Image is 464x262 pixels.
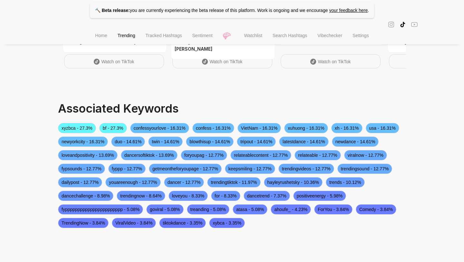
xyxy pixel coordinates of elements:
[356,204,396,215] span: Comedy - 3.84%
[264,177,323,187] span: hayleyrushetsky - 10.36%
[112,218,156,228] span: ViralVideo - 3.84%
[99,123,127,133] span: bf - 27.3%
[326,177,365,187] span: trends - 10.12%
[279,136,329,147] span: latestdance - 14.61%
[90,3,374,18] p: you are currently experiencing the beta release of this platform. Work is ongoing and we encourage .
[58,101,179,116] span: Associated Keywords
[318,59,351,64] span: Watch on TikTok
[284,123,328,133] span: xuhuong - 16.31%
[58,123,96,133] span: xyzbca - 27.3%
[58,204,143,215] span: fyppppppppppppppppppppppp - 5.08%
[207,177,260,187] span: trendingtiktok - 11.97%
[117,191,165,201] span: trendingnow - 8.64%
[58,218,109,228] span: TrendingNow - 3.84%
[186,136,234,147] span: blowthisup - 14.61%
[344,150,387,160] span: viralnow - 12.77%
[58,164,105,174] span: fypsounds - 12.77%
[388,21,394,28] span: instagram
[148,136,183,147] span: twin - 14.61%
[58,177,102,187] span: dailypost - 12.77%
[329,8,368,13] a: your feedback here
[317,33,342,38] span: Vibechecker
[58,150,118,160] span: loveandpositivity - 13.69%
[411,21,418,28] span: youtube
[278,164,334,174] span: trendingvideos - 12.77%
[209,218,245,228] span: xybca - 3.35%
[145,33,182,38] span: Tracked Hashtags
[101,59,134,64] span: Watch on TikTok
[271,204,311,215] span: ahoufe_ - 4.23%
[159,218,206,228] span: tiktokdance - 3.35%
[332,136,379,147] span: newdance - 14.61%
[295,150,341,160] span: relateable - 12.77%
[331,123,362,133] span: xh - 16.31%
[108,164,146,174] span: fyppp - 12.77%
[111,136,145,147] span: duo - 14.61%
[281,54,381,68] a: Watch on TikTok
[192,123,234,133] span: confess - 16.31%
[164,177,204,187] span: dancer - 12.77%
[95,33,107,38] span: Home
[353,33,369,38] span: Settings
[146,204,183,215] span: goviral - 5.08%
[149,164,222,174] span: getmeontheforyoupage - 12.77%
[192,33,213,38] span: Sentiment
[66,39,140,45] strong: original sound - zino.leesky4
[366,123,400,133] span: usa - 16.31%
[64,54,164,68] a: Watch on TikTok
[105,177,160,187] span: youareenough - 12.77%
[95,8,130,13] strong: 🔨 Beta release:
[121,150,178,160] span: dancersoftiktok - 13.69%
[293,191,346,201] span: positiveenergy - 5.98%
[58,136,108,147] span: newyorkcity - 16.31%
[187,204,230,215] span: treanding - 5.08%
[273,33,307,38] span: Search Hashtags
[130,123,189,133] span: confessyourlove - 16.31%
[314,204,353,215] span: ForYou - 3.84%
[244,191,290,201] span: dancetrend - 7.37%
[209,59,242,64] span: Watch on TikTok
[337,164,392,174] span: trendingsound - 12.77%
[237,136,276,147] span: tripout - 14.61%
[391,39,460,45] strong: original sound - chabo900
[172,54,272,68] a: Watch on TikTok
[118,33,135,38] span: Trending
[233,204,267,215] span: atasa - 5.08%
[175,39,258,52] strong: original sound - [PERSON_NAME].[PERSON_NAME]
[225,164,275,174] span: keepsmiling - 12.77%
[169,191,208,201] span: loveyou - 8.33%
[237,123,281,133] span: VietNam - 16.31%
[58,191,113,201] span: dancechallenge - 8.98%
[230,150,291,160] span: relateablecontent - 12.77%
[211,191,240,201] span: for - 8.33%
[181,150,227,160] span: foryoupag - 12.77%
[244,33,262,38] span: Watchlist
